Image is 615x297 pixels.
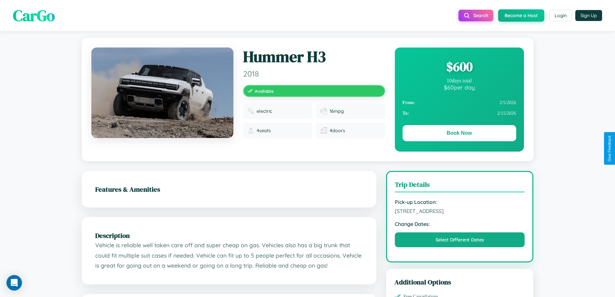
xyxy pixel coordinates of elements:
h2: Description [95,231,363,240]
div: Give Feedback [607,135,612,162]
div: Open Intercom Messenger [6,275,22,291]
img: Doors [321,127,327,134]
strong: From: [403,100,415,105]
strong: Pick-up Location: [395,199,525,205]
span: electric [257,108,272,114]
div: 2 / 15 / 2026 [403,108,516,119]
button: Login [549,10,572,21]
span: Available [255,88,274,94]
button: Book Now [403,125,516,141]
button: Search [458,10,493,21]
strong: Change Dates: [395,221,525,227]
p: Vehicle is reliable well taken care off and super cheap on gas. Vehicles also has a big trunk tha... [95,240,363,271]
h2: Features & Amenities [95,185,363,194]
div: $ 600 [403,58,516,75]
button: Select Different Dates [395,232,525,247]
button: Sign Up [575,10,602,21]
h3: Additional Options [395,277,525,287]
span: 16 mpg [330,108,344,114]
h3: Trip Details [395,180,525,192]
img: Seats [248,127,254,134]
div: 2 / 5 / 2026 [403,97,516,108]
button: Become a Host [498,9,544,22]
strong: To: [403,111,409,116]
img: Hummer H3 2018 [91,48,233,138]
img: Fuel efficiency [321,108,327,114]
div: $ 60 per day [403,84,516,91]
div: 10 days total [403,78,516,84]
span: [STREET_ADDRESS] [395,208,525,214]
span: 4 doors [330,128,345,133]
span: 4 seats [257,128,271,133]
h1: Hummer H3 [243,48,385,66]
img: Fuel type [248,108,254,114]
span: CarGo [13,5,55,26]
span: Search [473,13,488,18]
span: 2018 [243,69,385,79]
